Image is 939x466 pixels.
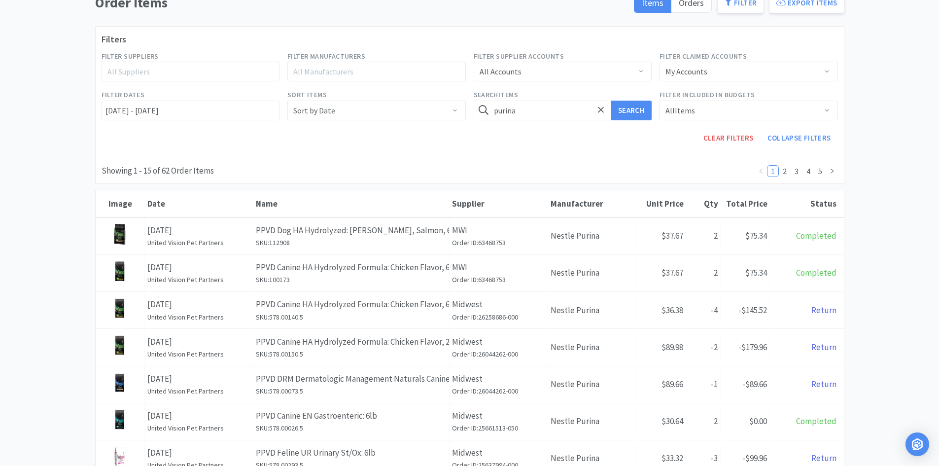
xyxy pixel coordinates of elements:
[551,198,634,209] div: Manufacturer
[147,386,250,396] h6: United Vision Pet Partners
[109,224,130,245] img: 460969c9e3ae465eaaf379db9d038350_404979.png
[661,416,683,427] span: $30.64
[803,166,814,177] a: 4
[452,237,545,248] h6: Order ID: 63468753
[548,260,637,286] div: Nestle Purina
[548,409,637,434] div: Nestle Purina
[689,198,718,209] div: Qty
[102,101,280,120] input: Select date range
[749,416,767,427] span: $0.00
[147,372,250,386] p: [DATE]
[826,165,838,177] li: Next Page
[738,305,767,316] span: -$145.52
[811,305,836,316] span: Return
[109,372,130,393] img: 806e8ddce9764b96b89b31b67aa4e351_202166.jpeg
[686,298,721,323] div: -4
[256,274,447,285] h6: SKU: 100173
[661,267,683,278] span: $37.67
[256,298,447,311] p: PPVD Canine HA Hydrolyzed Formula: Chicken Flavor, 6lbs
[452,312,545,323] h6: Order ID: 26258686-000
[256,335,447,349] p: PPVD Canine HA Hydrolyzed Formula: Chicken Flavor, 25lbs
[829,168,835,174] i: icon: right
[742,453,767,464] span: -$99.96
[660,51,747,62] label: Filter Claimed Accounts
[452,335,545,349] p: Midwest
[256,423,447,433] h6: SKU: 578.00026.5
[102,33,838,47] h3: Filters
[665,62,707,81] div: My Accounts
[115,261,125,282] img: d8a95e1af1544a70a6db6c2ecbb37e8c_10960.png
[293,101,335,120] div: Sort by Date
[696,128,761,148] button: Clear Filters
[147,198,251,209] div: Date
[474,51,564,62] label: Filter Supplier Accounts
[723,198,767,209] div: Total Price
[758,168,764,174] i: icon: left
[686,372,721,397] div: -1
[661,305,683,316] span: $36.38
[452,349,545,359] h6: Order ID: 26044262-000
[796,267,836,278] span: Completed
[742,379,767,390] span: -$89.66
[474,89,518,100] label: Search Items
[147,409,250,423] p: [DATE]
[452,198,546,209] div: Supplier
[107,67,265,76] div: All Suppliers
[452,298,545,311] p: Midwest
[548,223,637,249] div: Nestle Purina
[452,446,545,460] p: Midwest
[661,379,683,390] span: $89.66
[147,224,250,237] p: [DATE]
[287,89,327,100] label: Sort Items
[147,446,250,460] p: [DATE]
[287,51,365,62] label: Filter Manufacturers
[109,409,130,430] img: a415218f61974cb3b1f6982926964681_114982.jpeg
[256,446,447,460] p: PPVD Feline UR Urinary St/Ox: 6lb
[686,223,721,249] div: 2
[802,165,814,177] li: 4
[905,432,929,456] div: Open Intercom Messenger
[814,165,826,177] li: 5
[109,335,130,356] img: 6fb2914543be4cbab1557ca908d73738_114996.jpeg
[452,261,545,274] p: MWI
[811,379,836,390] span: Return
[102,51,159,62] label: Filter Suppliers
[474,101,652,120] input: Search for items
[815,166,826,177] a: 5
[256,237,447,248] h6: SKU: 112908
[452,274,545,285] h6: Order ID: 63468753
[256,261,447,274] p: PPVD Canine HA Hydrolyzed Formula: Chicken Flavor, 6lbs
[811,453,836,464] span: Return
[147,237,250,248] h6: United Vision Pet Partners
[256,349,447,359] h6: SKU: 578.00150.5
[611,101,652,120] button: Search
[256,198,447,209] div: Name
[452,372,545,386] p: Midwest
[293,67,451,76] div: All Manufacturers
[686,260,721,286] div: 2
[665,101,695,120] div: All Items
[256,409,447,423] p: PPVD Canine EN Gastroenteric: 6lb
[109,298,130,319] img: 39d02a0e126245ae850740a40c845796_114994.jpeg
[745,230,767,241] span: $75.34
[661,230,683,241] span: $37.67
[147,261,250,274] p: [DATE]
[779,166,790,177] a: 2
[480,62,522,81] div: All Accounts
[256,224,447,237] p: PPVD Dog HA Hydrolyzed: [PERSON_NAME], Salmon, 6lb
[772,198,836,209] div: Status
[452,224,545,237] p: MWI
[102,89,145,100] label: Filter Dates
[548,335,637,360] div: Nestle Purina
[256,372,447,386] p: PPVD DRM Dermatologic Management Naturals Canine Formula: 25lb
[796,230,836,241] span: Completed
[767,165,779,177] li: 1
[767,166,778,177] a: 1
[779,165,791,177] li: 2
[686,409,721,434] div: 2
[147,349,250,359] h6: United Vision Pet Partners
[452,423,545,433] h6: Order ID: 25661513-050
[661,453,683,464] span: $33.32
[796,416,836,427] span: Completed
[548,298,637,323] div: Nestle Purina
